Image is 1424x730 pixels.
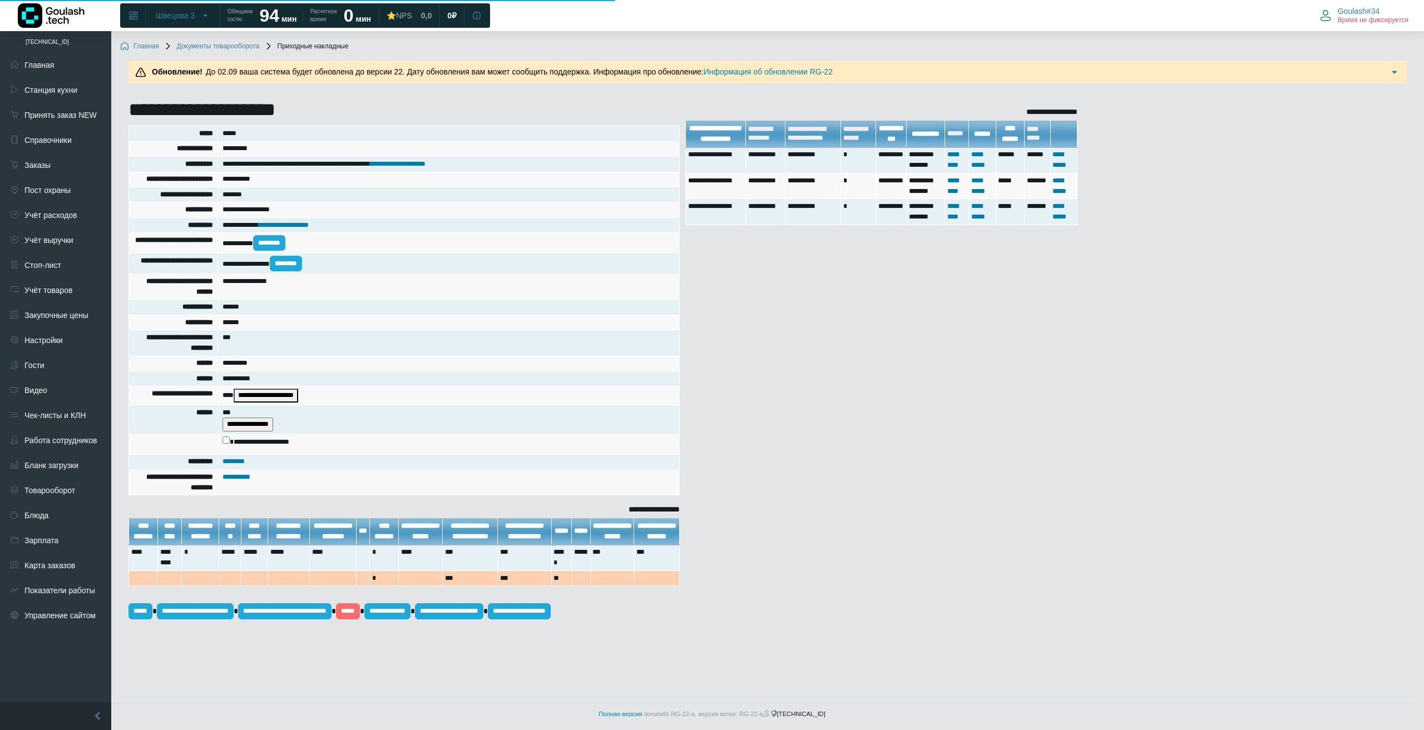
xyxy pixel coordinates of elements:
[1338,16,1408,25] span: Время не фиксируется
[156,11,195,21] span: Швецова 3
[1313,4,1415,27] button: Goulash#34 Время не фиксируется
[447,11,452,21] span: 0
[164,42,260,51] a: Документы товарооборота
[221,6,378,26] a: Обещаем гостю 94 мин Расчетное время 0 мин
[380,6,438,26] a: ⭐NPS 0,0
[704,67,833,76] a: Информация об обновлении RG-22
[310,8,337,23] span: Расчетное время
[149,7,216,24] button: Швецова 3
[149,67,833,76] span: До 02.09 ваша система будет обновлена до версии 22. Дату обновления вам может сообщить поддержка....
[441,6,463,26] a: 0 ₽
[120,42,159,51] a: Главная
[152,67,202,76] b: Обновление!
[281,14,296,23] span: мин
[11,703,1413,724] footer: [TECHNICAL_ID]
[396,11,412,20] span: NPS
[356,14,371,23] span: мин
[1338,6,1380,16] span: Goulash#34
[264,42,349,51] span: Приходные накладные
[259,6,279,26] strong: 94
[452,11,457,21] span: ₽
[421,11,432,21] span: 0,0
[228,8,253,23] span: Обещаем гостю
[599,711,642,717] a: Полная версия
[387,11,412,21] div: ⭐
[644,711,771,717] span: donatello RG-22-a, версия ветки: RG-22-a
[135,67,146,78] img: Предупреждение
[1389,67,1400,78] img: Подробнее
[344,6,354,26] strong: 0
[18,3,85,28] img: Логотип компании Goulash.tech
